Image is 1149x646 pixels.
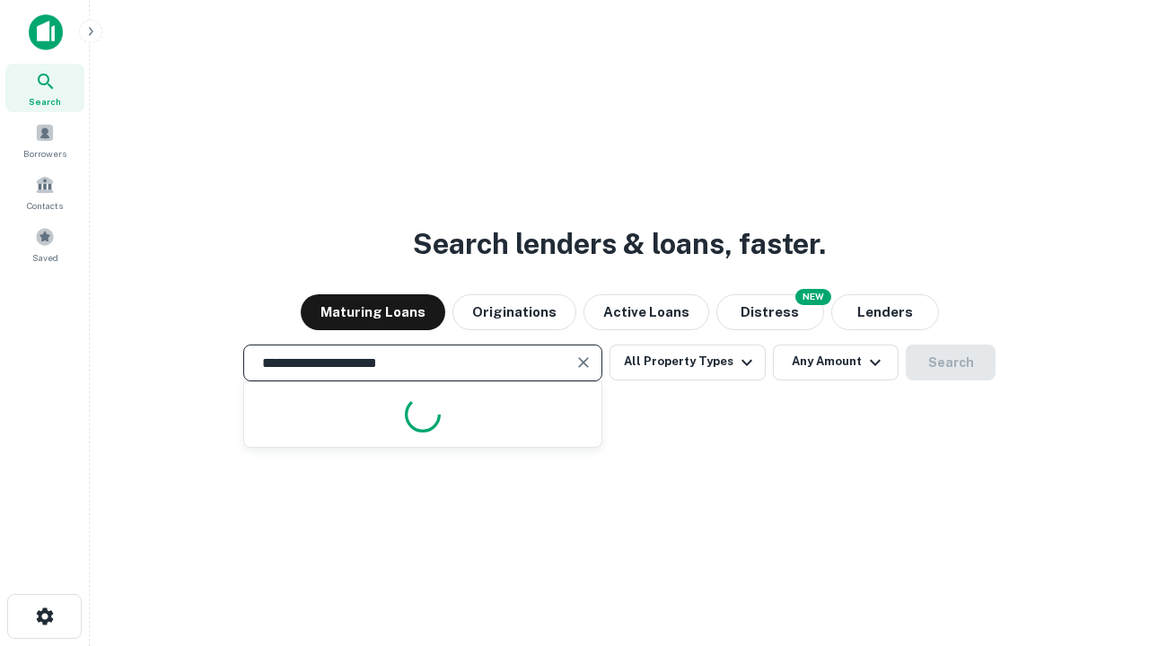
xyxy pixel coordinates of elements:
button: Lenders [831,294,939,330]
span: Search [29,94,61,109]
span: Borrowers [23,146,66,161]
button: All Property Types [610,345,766,380]
button: Originations [452,294,576,330]
a: Saved [5,220,84,268]
a: Search [5,64,84,112]
button: Active Loans [583,294,709,330]
span: Contacts [27,198,63,213]
iframe: Chat Widget [1059,502,1149,589]
div: NEW [795,289,831,305]
a: Contacts [5,168,84,216]
span: Saved [32,250,58,265]
button: Search distressed loans with lien and other non-mortgage details. [716,294,824,330]
h3: Search lenders & loans, faster. [413,223,826,266]
button: Maturing Loans [301,294,445,330]
button: Clear [571,350,596,375]
img: capitalize-icon.png [29,14,63,50]
button: Any Amount [773,345,899,380]
a: Borrowers [5,116,84,164]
